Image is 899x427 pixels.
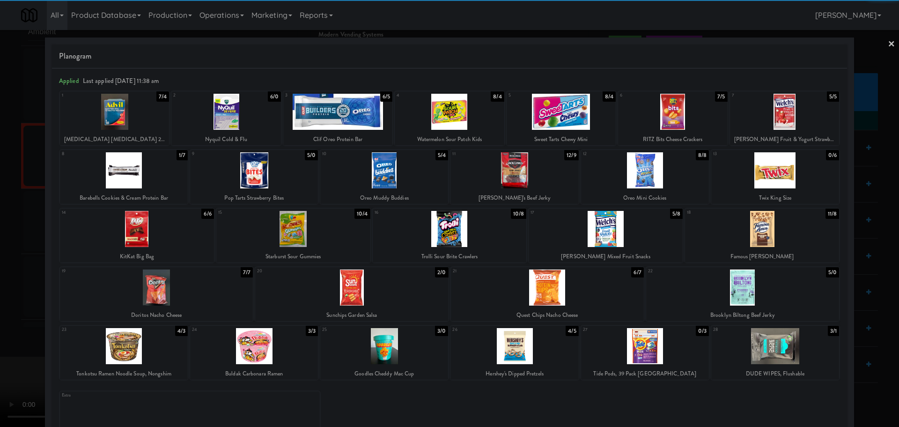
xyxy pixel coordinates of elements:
[732,91,785,99] div: 7
[21,7,37,23] img: Micromart
[192,192,317,204] div: Pop Tarts Strawberry Bites
[581,326,709,380] div: 270/3Tide Pods, 39 Pack [GEOGRAPHIC_DATA]
[713,368,838,380] div: DUDE WIPES, Flushable
[618,134,727,145] div: RITZ Bits Cheese Crackers
[255,309,448,321] div: Sunchips Garden Salsa
[83,76,159,85] span: Last applied [DATE] 11:38 am
[711,326,839,380] div: 283/1DUDE WIPES, Flushable
[395,91,504,145] div: 48/4Watermelon Sour Patch Kids
[530,251,681,262] div: [PERSON_NAME] Mixed Fruit Snacks
[320,150,448,204] div: 105/4Oreo Muddy Buddies
[173,134,279,145] div: Nyquil Cold & Flu
[59,76,79,85] span: Applied
[711,368,839,380] div: DUDE WIPES, Flushable
[283,91,392,145] div: 36/5Clif Oreo Protein Bar
[60,150,188,204] div: 81/7Barebells Cookies & Cream Protein Bar
[190,326,318,380] div: 243/3Buldak Carbonara Ramen
[529,251,683,262] div: [PERSON_NAME] Mixed Fruit Snacks
[285,91,338,99] div: 3
[711,150,839,204] div: 130/6Twix King Size
[61,192,186,204] div: Barebells Cookies & Cream Protein Bar
[631,267,643,277] div: 6/7
[508,91,561,99] div: 5
[354,209,370,219] div: 10/4
[190,192,318,204] div: Pop Tarts Strawberry Bites
[450,192,578,204] div: [PERSON_NAME]'s Beef Jerky
[452,309,642,321] div: Quest Chips Nacho Cheese
[322,326,384,334] div: 25
[507,91,616,145] div: 58/4Sweet Tarts Chewy Mini
[452,326,515,334] div: 26
[529,209,683,262] div: 175/8[PERSON_NAME] Mixed Fruit Snacks
[306,326,318,336] div: 3/3
[715,91,727,102] div: 7/5
[322,192,447,204] div: Oreo Muddy Buddies
[397,91,449,99] div: 4
[322,150,384,158] div: 10
[192,326,254,334] div: 24
[646,267,839,321] div: 225/0Brooklyn Biltong Beef Jerky
[685,251,839,262] div: Famous [PERSON_NAME]
[713,192,838,204] div: Twix King Size
[190,150,318,204] div: 95/0Pop Tarts Strawberry Bites
[257,309,447,321] div: Sunchips Garden Salsa
[60,267,253,321] div: 197/7Doritos Nacho Cheese
[581,192,709,204] div: Oreo Mini Cookies
[582,368,707,380] div: Tide Pods, 39 Pack [GEOGRAPHIC_DATA]
[696,326,709,336] div: 0/3
[305,150,318,160] div: 5/0
[435,267,448,277] div: 2/0
[827,91,839,102] div: 5/5
[450,150,578,204] div: 1112/9[PERSON_NAME]'s Beef Jerky
[566,326,578,336] div: 4/5
[581,368,709,380] div: Tide Pods, 39 Pack [GEOGRAPHIC_DATA]
[171,91,280,145] div: 26/0Nyquil Cold & Flu
[648,267,743,275] div: 22
[696,150,709,160] div: 8/8
[373,251,527,262] div: Trolli Sour Brite Crawlers
[173,91,226,99] div: 2
[451,267,644,321] div: 216/7Quest Chips Nacho Cheese
[201,209,214,219] div: 6/6
[670,209,683,219] div: 5/8
[583,150,645,158] div: 12
[713,326,775,334] div: 28
[450,326,578,380] div: 264/5Hershey's Dipped Pretzels
[62,91,115,99] div: 1
[435,150,448,160] div: 5/4
[320,368,448,380] div: Goodles Cheddy Mac Cup
[603,91,616,102] div: 8/4
[451,309,644,321] div: Quest Chips Nacho Cheese
[452,192,577,204] div: [PERSON_NAME]'s Beef Jerky
[395,134,504,145] div: Watermelon Sour Patch Kids
[646,309,839,321] div: Brooklyn Biltong Beef Jerky
[257,267,352,275] div: 20
[507,134,616,145] div: Sweet Tarts Chewy Mini
[826,267,839,277] div: 5/0
[60,192,188,204] div: Barebells Cookies & Cream Protein Bar
[241,267,253,277] div: 7/7
[60,209,214,262] div: 146/6KitKat Big Bag
[285,134,391,145] div: Clif Oreo Protein Bar
[435,326,448,336] div: 3/0
[686,251,838,262] div: Famous [PERSON_NAME]
[192,368,317,380] div: Buldak Carbonara Ramen
[564,150,578,160] div: 12/9
[156,91,169,102] div: 7/4
[62,267,156,275] div: 19
[711,192,839,204] div: Twix King Size
[60,309,253,321] div: Doritos Nacho Cheese
[218,251,369,262] div: Starburst Sour Gummies
[452,368,577,380] div: Hershey's Dipped Pretzels
[581,150,709,204] div: 128/8Oreo Mini Cookies
[888,30,895,59] a: ×
[255,267,448,321] div: 202/0Sunchips Garden Salsa
[190,368,318,380] div: Buldak Carbonara Ramen
[828,326,839,336] div: 3/1
[648,309,838,321] div: Brooklyn Biltong Beef Jerky
[508,134,614,145] div: Sweet Tarts Chewy Mini
[373,209,527,262] div: 1610/8Trolli Sour Brite Crawlers
[60,134,169,145] div: [MEDICAL_DATA] [MEDICAL_DATA] 200mg (6 tablets)
[216,209,370,262] div: 1510/4Starburst Sour Gummies
[452,150,515,158] div: 11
